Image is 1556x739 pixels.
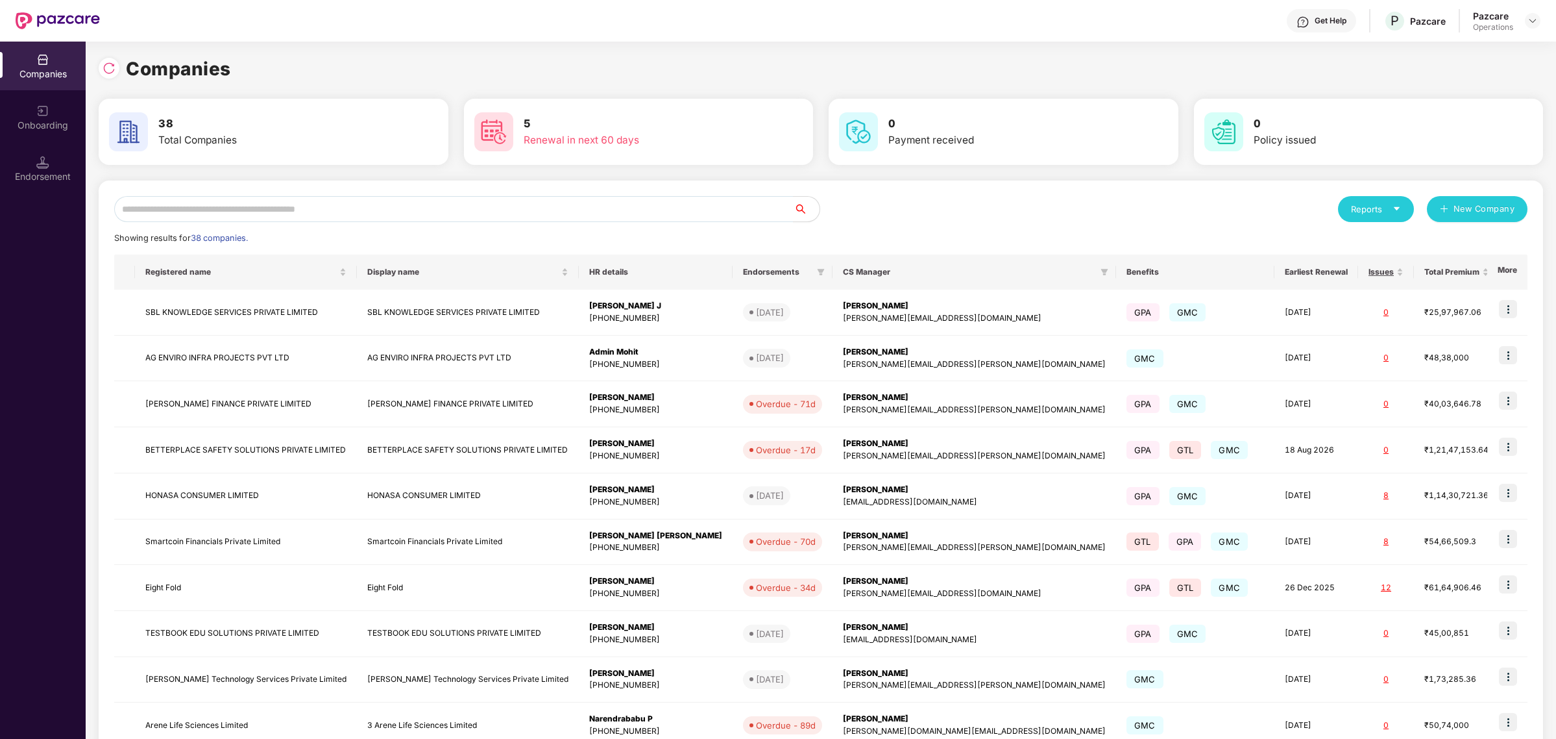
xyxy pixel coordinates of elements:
span: GPA [1126,579,1160,597]
div: ₹54,66,509.3 [1424,536,1489,548]
span: GTL [1169,579,1202,597]
td: [PERSON_NAME] FINANCE PRIVATE LIMITED [357,381,579,427]
span: GMC [1126,349,1163,368]
div: [DATE] [756,673,784,686]
span: GMC [1169,303,1206,321]
td: HONASA CONSUMER LIMITED [135,473,357,520]
span: Display name [367,267,559,277]
div: [PERSON_NAME] [843,668,1106,680]
h3: 5 [524,116,739,132]
div: [PERSON_NAME] [843,575,1106,588]
div: ₹45,00,851 [1424,627,1489,640]
div: 0 [1368,352,1404,364]
img: icon [1499,484,1517,502]
div: [PHONE_NUMBER] [589,358,722,371]
img: svg+xml;base64,PHN2ZyBpZD0iSGVscC0zMngzMiIgeG1sbnM9Imh0dHA6Ly93d3cudzMub3JnLzIwMDAvc3ZnIiB3aWR0aD... [1296,16,1309,29]
th: Earliest Renewal [1274,255,1358,290]
div: Admin Mohit [589,346,722,358]
span: GPA [1126,441,1160,459]
div: [PERSON_NAME] [843,713,1106,725]
img: icon [1499,300,1517,318]
span: GTL [1169,441,1202,459]
div: Overdue - 89d [756,719,816,732]
button: search [793,196,820,222]
td: [PERSON_NAME] FINANCE PRIVATE LIMITED [135,381,357,427]
div: [PERSON_NAME] [PERSON_NAME] [589,530,722,542]
div: [PHONE_NUMBER] [589,496,722,508]
img: icon [1499,621,1517,640]
span: filter [817,268,825,276]
div: [PERSON_NAME] [843,346,1106,358]
span: GPA [1126,395,1160,413]
div: [PERSON_NAME] [589,484,722,496]
td: [DATE] [1274,611,1358,657]
div: [PERSON_NAME][EMAIL_ADDRESS][DOMAIN_NAME] [843,588,1106,600]
div: Narendrababu P [589,713,722,725]
th: Registered name [135,255,357,290]
img: svg+xml;base64,PHN2ZyB4bWxucz0iaHR0cDovL3d3dy53My5vcmcvMjAwMC9zdmciIHdpZHRoPSI2MCIgaGVpZ2h0PSI2MC... [474,112,513,151]
div: [PERSON_NAME][EMAIL_ADDRESS][PERSON_NAME][DOMAIN_NAME] [843,679,1106,692]
div: 0 [1368,398,1404,410]
span: New Company [1453,203,1515,216]
span: Registered name [145,267,337,277]
div: ₹1,14,30,721.36 [1424,490,1489,502]
div: Pazcare [1410,15,1446,27]
td: AG ENVIRO INFRA PROJECTS PVT LTD [135,336,357,382]
span: GMC [1169,487,1206,505]
span: Endorsements [743,267,812,277]
img: svg+xml;base64,PHN2ZyB4bWxucz0iaHR0cDovL3d3dy53My5vcmcvMjAwMC9zdmciIHdpZHRoPSI2MCIgaGVpZ2h0PSI2MC... [1204,112,1243,151]
span: Total Premium [1424,267,1479,277]
div: Get Help [1315,16,1346,26]
td: AG ENVIRO INFRA PROJECTS PVT LTD [357,336,579,382]
img: icon [1499,713,1517,731]
div: 12 [1368,582,1404,594]
img: svg+xml;base64,PHN2ZyB4bWxucz0iaHR0cDovL3d3dy53My5vcmcvMjAwMC9zdmciIHdpZHRoPSI2MCIgaGVpZ2h0PSI2MC... [109,112,148,151]
span: GMC [1211,532,1248,551]
div: [PERSON_NAME][EMAIL_ADDRESS][DOMAIN_NAME] [843,312,1106,325]
span: filter [814,264,827,280]
span: GTL [1126,532,1159,551]
div: [PHONE_NUMBER] [589,312,722,325]
td: [DATE] [1274,290,1358,336]
div: [EMAIL_ADDRESS][DOMAIN_NAME] [843,634,1106,646]
div: Renewal in next 60 days [524,132,739,148]
h3: 38 [158,116,374,132]
td: [PERSON_NAME] Technology Services Private Limited [357,657,579,703]
div: [PERSON_NAME] [589,621,722,634]
div: 0 [1368,444,1404,457]
img: icon [1499,438,1517,456]
button: plusNew Company [1427,196,1527,222]
div: [PHONE_NUMBER] [589,542,722,554]
div: [PERSON_NAME] [589,668,722,680]
div: [PERSON_NAME][EMAIL_ADDRESS][PERSON_NAME][DOMAIN_NAME] [843,404,1106,416]
span: P [1391,13,1399,29]
td: TESTBOOK EDU SOLUTIONS PRIVATE LIMITED [357,611,579,657]
div: [DATE] [756,351,784,364]
span: GMC [1126,670,1163,688]
div: ₹40,03,646.78 [1424,398,1489,410]
div: 0 [1368,307,1404,319]
img: icon [1499,668,1517,686]
span: 38 companies. [191,233,248,243]
div: ₹48,38,000 [1424,352,1489,364]
div: 8 [1368,490,1404,502]
td: Smartcoin Financials Private Limited [135,520,357,566]
td: Smartcoin Financials Private Limited [357,520,579,566]
div: Overdue - 17d [756,444,816,457]
td: [PERSON_NAME] Technology Services Private Limited [135,657,357,703]
img: svg+xml;base64,PHN2ZyBpZD0iRHJvcGRvd24tMzJ4MzIiIHhtbG5zPSJodHRwOi8vd3d3LnczLm9yZy8yMDAwL3N2ZyIgd2... [1527,16,1538,26]
span: GMC [1211,579,1248,597]
img: icon [1499,392,1517,410]
div: Reports [1351,203,1401,216]
img: svg+xml;base64,PHN2ZyBpZD0iQ29tcGFuaWVzIiB4bWxucz0iaHR0cDovL3d3dy53My5vcmcvMjAwMC9zdmciIHdpZHRoPS... [36,53,49,66]
div: [PERSON_NAME][EMAIL_ADDRESS][PERSON_NAME][DOMAIN_NAME] [843,542,1106,554]
div: Overdue - 71d [756,397,816,410]
div: Overdue - 34d [756,581,816,594]
td: Eight Fold [135,565,357,611]
span: filter [1100,268,1108,276]
div: [PHONE_NUMBER] [589,404,722,416]
span: plus [1440,205,1448,215]
div: [PERSON_NAME] [843,300,1106,312]
div: [PERSON_NAME] [843,392,1106,404]
div: Payment received [888,132,1104,148]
